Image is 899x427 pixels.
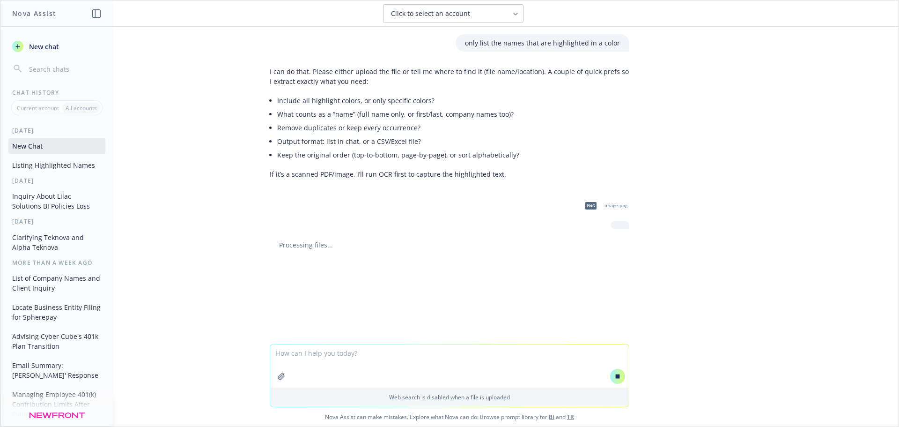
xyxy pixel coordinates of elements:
div: More than a week ago [1,259,113,267]
button: Inquiry About Lilac Solutions BI Policies Loss [8,188,105,214]
div: Processing files... [270,240,629,250]
input: Search chats [27,62,102,75]
p: only list the names that are highlighted in a color [465,38,620,48]
li: Remove duplicates or keep every occurrence? [277,121,629,135]
button: Click to select an account [383,4,523,23]
span: png [585,202,597,209]
p: Web search is disabled when a file is uploaded [276,393,623,401]
li: What counts as a “name” (full name only, or first/last, company names too)? [277,107,629,121]
button: New Chat [8,138,105,154]
button: List of Company Names and Client Inquiry [8,270,105,296]
button: Locate Business Entity Filing for Spherepay [8,300,105,325]
p: I can do that. Please either upload the file or tell me where to find it (file name/location). A ... [270,67,629,86]
h1: Nova Assist [12,8,56,18]
a: BI [549,413,554,421]
li: Output format: list in chat, or a CSV/Excel file? [277,135,629,148]
span: New chat [27,42,59,52]
span: image.png [604,202,627,209]
li: Include all highlight colors, or only specific colors? [277,94,629,107]
button: Managing Employee 401(k) Contribution Limits After Plan Transfer [8,387,105,422]
div: Chat History [1,89,113,97]
span: Nova Assist can make mistakes. Explore what Nova can do: Browse prompt library for and [4,407,895,427]
p: If it’s a scanned PDF/image, I’ll run OCR first to capture the highlighted text. [270,169,629,179]
p: Current account [17,104,59,112]
div: [DATE] [1,177,113,185]
div: [DATE] [1,217,113,225]
button: Advising Cyber Cube's 401k Plan Transition [8,329,105,354]
button: Email Summary: [PERSON_NAME]' Response [8,358,105,383]
button: Listing Highlighted Names [8,157,105,173]
div: [DATE] [1,127,113,135]
button: New chat [8,38,105,55]
li: Keep the original order (top-to-bottom, page-by-page), or sort alphabetically? [277,148,629,162]
div: pngimage.png [579,194,629,217]
p: All accounts [66,104,97,112]
span: Click to select an account [391,9,470,18]
a: TR [567,413,574,421]
button: Clarifying Teknova and Alpha Teknova [8,230,105,255]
